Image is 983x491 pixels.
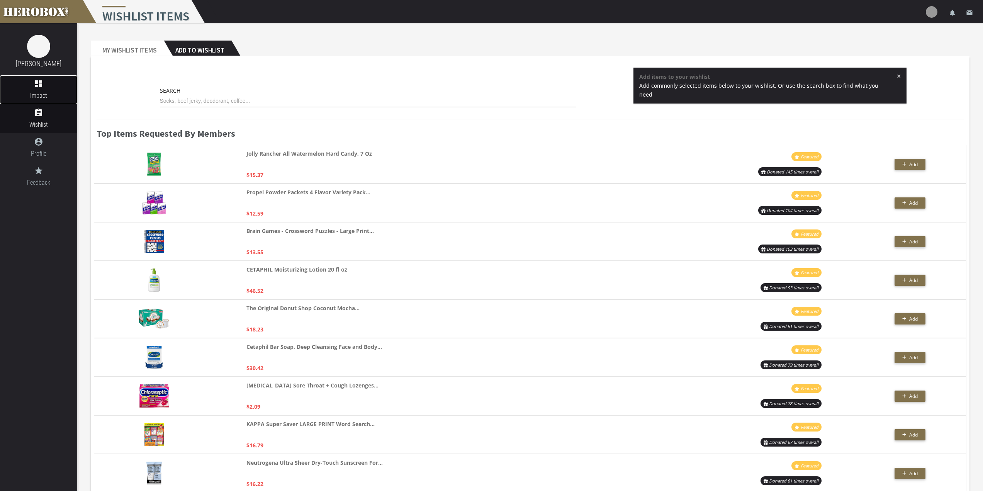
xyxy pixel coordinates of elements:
[801,424,818,430] i: Featured
[16,59,61,68] a: [PERSON_NAME]
[147,153,161,176] img: 6136dc53tFL._AC_UL320_.jpg
[909,161,918,168] span: Add
[246,265,347,274] strong: CETAPHIL Moisturizing Lotion 20 fl oz
[148,268,160,292] img: 71SHZyi-qyL._AC_UL320_.jpg
[909,354,918,361] span: Add
[639,82,878,98] span: Add commonly selected items below to your wishlist. Or use the search box to find what you need
[246,286,263,295] p: $46.52
[246,188,370,197] strong: Propel Powder Packets 4 Flavor Variety Pack...
[895,236,925,247] button: Add
[769,362,818,368] i: Donated 79 times overall
[34,108,43,117] i: assignment
[909,393,918,399] span: Add
[767,207,818,213] i: Donated 104 times overall
[246,364,263,372] p: $30.42
[143,191,166,214] img: 91gScnlf+aL._AC_UL320_.jpg
[144,230,165,253] img: 71zthTBbwTL._AC_UL320_.jpg
[801,270,818,275] i: Featured
[246,170,263,179] p: $15.37
[769,439,818,445] i: Donated 67 times overall
[801,154,818,160] i: Featured
[246,441,263,450] p: $16.79
[146,462,162,485] img: 71nImdv7aPL._AC_UL320_.jpg
[97,127,235,139] b: Top Items Requested By Members
[160,95,576,107] input: Socks, beef jerky, deodorant, coffee...
[909,470,918,477] span: Add
[909,277,918,284] span: Add
[246,248,263,257] p: $13.55
[801,192,818,198] i: Featured
[767,246,818,252] i: Donated 103 times overall
[246,149,372,158] strong: Jolly Rancher All Watermelon Hard Candy, 7 Oz
[801,231,818,237] i: Featured
[246,402,260,411] p: $2.09
[769,323,818,329] i: Donated 91 times overall
[895,429,925,440] button: Add
[144,423,164,446] img: 91CVDzWgzCL._AC_UL320_.jpg
[949,9,956,16] i: notifications
[246,325,263,334] p: $18.23
[633,68,907,111] div: Add items to your wishlist
[769,478,818,484] i: Donated 61 times overall
[639,73,710,80] strong: Add items to your wishlist
[909,316,918,322] span: Add
[160,86,180,95] label: Search
[801,308,818,314] i: Featured
[145,346,163,369] img: 71PaBPhGPSL._AC_UL320_.jpg
[926,6,937,18] img: user-image
[246,381,379,390] strong: [MEDICAL_DATA] Sore Throat + Cough Lozenges...
[767,169,818,175] i: Donated 145 times overall
[246,209,263,218] p: $12.59
[246,226,374,235] strong: Brain Games - Crossword Puzzles - Large Print...
[246,304,360,313] strong: The Original Donut Shop Coconut Mocha...
[246,458,383,467] strong: Neutrogena Ultra Sheer Dry-Touch Sunscreen For...
[897,72,901,80] span: ×
[895,313,925,325] button: Add
[769,285,818,291] i: Donated 93 times overall
[895,468,925,479] button: Add
[895,197,925,209] button: Add
[246,420,375,428] strong: KAPPA Super Saver LARGE PRINT Word Search...
[909,200,918,206] span: Add
[139,309,170,329] img: 719qGslQ8gL._AC_UL320_.jpg
[246,342,382,351] strong: Cetaphil Bar Soap, Deep Cleansing Face and Body...
[801,347,818,353] i: Featured
[139,384,169,408] img: 710C4vTNW7L._AC_UL320_.jpg
[895,391,925,402] button: Add
[895,275,925,286] button: Add
[909,432,918,438] span: Add
[246,479,263,488] p: $16.22
[164,41,231,56] h2: Add to Wishlist
[91,41,164,56] h2: My Wishlist Items
[895,352,925,363] button: Add
[801,386,818,391] i: Featured
[769,401,818,406] i: Donated 78 times overall
[909,238,918,245] span: Add
[27,35,50,58] img: image
[801,463,818,469] i: Featured
[966,9,973,16] i: email
[895,159,925,170] button: Add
